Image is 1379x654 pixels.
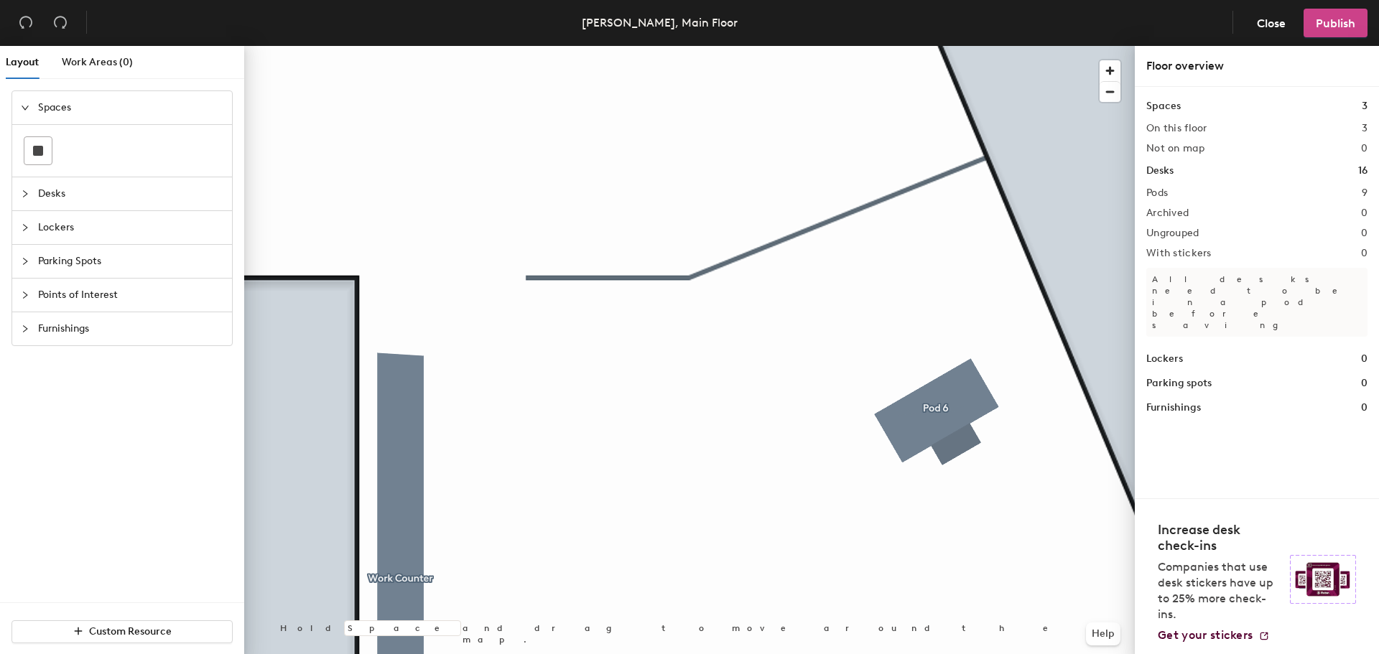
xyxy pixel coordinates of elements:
[1146,123,1207,134] h2: On this floor
[62,56,133,68] span: Work Areas (0)
[582,14,738,32] div: [PERSON_NAME], Main Floor
[1361,143,1368,154] h2: 0
[1361,351,1368,367] h1: 0
[1257,17,1286,30] span: Close
[38,177,223,210] span: Desks
[21,190,29,198] span: collapsed
[1146,163,1174,179] h1: Desks
[11,9,40,37] button: Undo (⌘ + Z)
[1146,351,1183,367] h1: Lockers
[38,245,223,278] span: Parking Spots
[1361,375,1368,391] h1: 0
[1146,143,1204,154] h2: Not on map
[1361,248,1368,259] h2: 0
[38,211,223,244] span: Lockers
[1304,9,1368,37] button: Publish
[1358,163,1368,179] h1: 16
[1158,628,1253,642] span: Get your stickers
[1146,248,1212,259] h2: With stickers
[1146,207,1189,219] h2: Archived
[1146,400,1201,416] h1: Furnishings
[38,91,223,124] span: Spaces
[1146,57,1368,75] div: Floor overview
[19,15,33,29] span: undo
[1362,98,1368,114] h1: 3
[21,103,29,112] span: expanded
[1146,228,1199,239] h2: Ungrouped
[1086,622,1120,645] button: Help
[38,279,223,312] span: Points of Interest
[21,291,29,299] span: collapsed
[21,223,29,232] span: collapsed
[1146,98,1181,114] h1: Spaces
[1245,9,1298,37] button: Close
[21,324,29,333] span: collapsed
[1146,375,1212,391] h1: Parking spots
[1316,17,1355,30] span: Publish
[1158,628,1270,643] a: Get your stickers
[1361,228,1368,239] h2: 0
[1362,187,1368,199] h2: 9
[1146,187,1168,199] h2: Pods
[11,620,233,643] button: Custom Resource
[21,257,29,266] span: collapsed
[6,56,39,68] span: Layout
[1158,522,1281,553] h4: Increase desk check-ins
[1158,559,1281,622] p: Companies that use desk stickers have up to 25% more check-ins.
[89,625,172,637] span: Custom Resource
[1146,268,1368,337] p: All desks need to be in a pod before saving
[38,312,223,345] span: Furnishings
[1361,400,1368,416] h1: 0
[1361,207,1368,219] h2: 0
[46,9,75,37] button: Redo (⌘ + ⇧ + Z)
[1290,555,1356,604] img: Sticker logo
[1362,123,1368,134] h2: 3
